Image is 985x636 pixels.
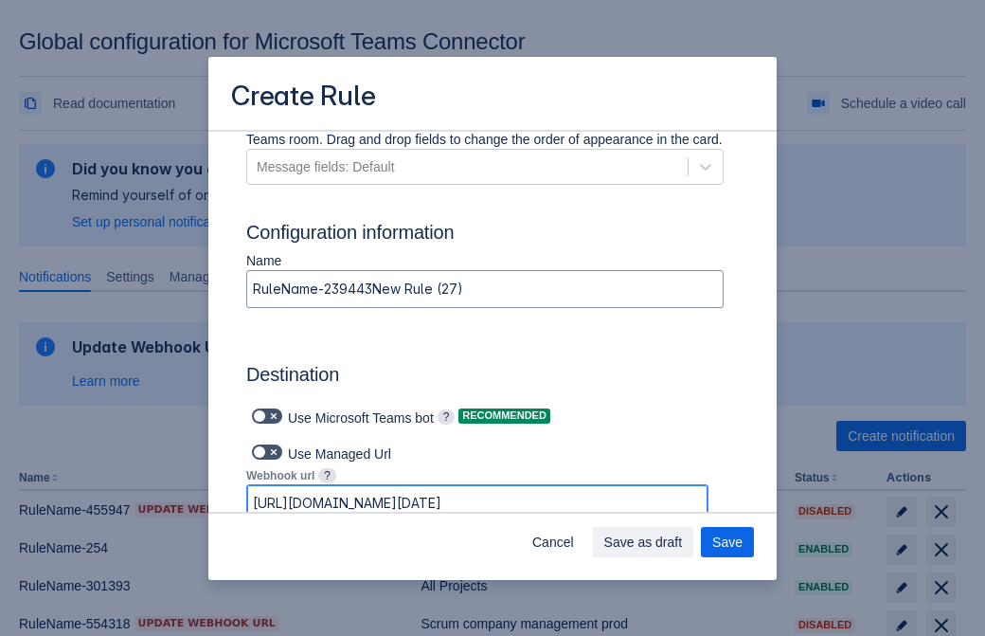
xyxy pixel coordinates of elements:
button: Save [701,527,754,557]
span: Webhook url [246,469,314,482]
div: Use Managed Url [246,439,708,465]
h3: Destination [246,363,724,393]
h3: Configuration information [246,221,739,251]
button: Save as draft [593,527,694,557]
span: ? [438,409,456,425]
a: ? [318,467,336,482]
button: Cancel [521,527,585,557]
span: Save as draft [604,527,683,557]
span: Recommended [458,410,550,421]
div: Message fields: Default [257,157,395,176]
h3: Create Rule [231,80,376,117]
div: Scrollable content [208,130,777,514]
span: Cancel [532,527,574,557]
input: Please enter the webhook url here [247,486,707,520]
span: ? [318,468,336,483]
p: Name [246,251,724,270]
div: Use Microsoft Teams bot [246,403,434,429]
input: Please enter the name of the rule here [247,272,723,306]
span: Save [712,527,743,557]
